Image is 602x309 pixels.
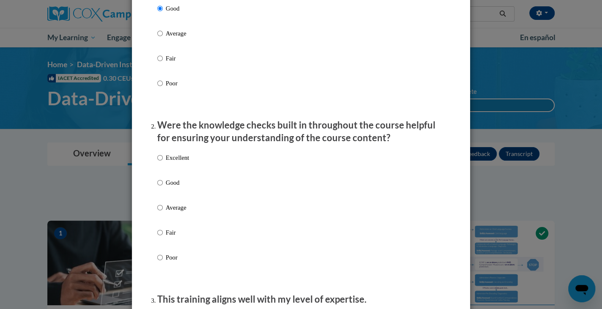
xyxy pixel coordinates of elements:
[157,79,163,88] input: Poor
[166,54,189,63] p: Fair
[157,29,163,38] input: Average
[157,178,163,187] input: Good
[157,203,163,212] input: Average
[166,153,189,162] p: Excellent
[157,54,163,63] input: Fair
[166,4,189,13] p: Good
[157,119,445,145] p: Were the knowledge checks built in throughout the course helpful for ensuring your understanding ...
[157,4,163,13] input: Good
[157,153,163,162] input: Excellent
[157,228,163,237] input: Fair
[166,203,189,212] p: Average
[157,293,445,306] p: This training aligns well with my level of expertise.
[166,228,189,237] p: Fair
[157,253,163,262] input: Poor
[166,253,189,262] p: Poor
[166,29,189,38] p: Average
[166,79,189,88] p: Poor
[166,178,189,187] p: Good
